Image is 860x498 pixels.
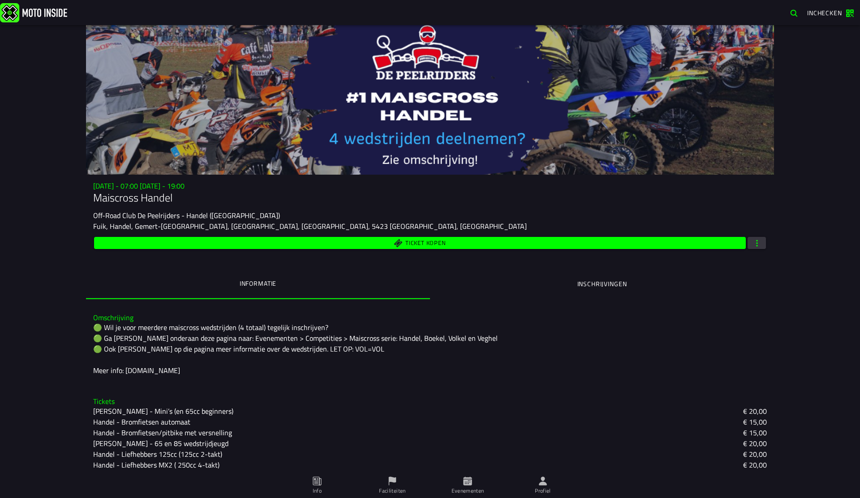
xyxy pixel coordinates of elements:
ion-label: Profiel [535,487,551,495]
h1: Maiscross Handel [93,190,767,205]
ion-label: Info [313,487,322,495]
ion-text: € 20,00 [743,470,767,481]
ion-text: [PERSON_NAME] - 65 en 85 wedstrijdjeugd [93,438,228,449]
ion-text: € 15,00 [743,427,767,438]
ion-text: Off-Road Club De Peelrijders - Handel ([GEOGRAPHIC_DATA]) [93,210,280,221]
ion-text: Handel - Bromfietsen automaat [93,416,190,427]
ion-text: Handel - Liefhebbers MX1(250 2-takt-500cc 2-takt, 450cc 4-takt) [93,470,296,481]
ion-text: Handel - Bromfietsen/pitbike met versnelling [93,427,232,438]
span: Ticket kopen [405,240,446,246]
ion-label: Faciliteiten [379,487,405,495]
h3: [DATE] - 07:00 [DATE] - 19:00 [93,182,767,190]
h3: Omschrijving [93,313,767,322]
h3: Tickets [93,397,767,406]
ion-text: Handel - Liefhebbers MX2 ( 250cc 4-takt) [93,459,219,470]
ion-text: € 20,00 [743,438,767,449]
ion-text: Handel - Liefhebbers 125cc (125cc 2-takt) [93,449,222,459]
span: Inchecken [807,8,842,17]
ion-text: Fuik, Handel, Gemert-[GEOGRAPHIC_DATA], [GEOGRAPHIC_DATA], [GEOGRAPHIC_DATA], 5423 [GEOGRAPHIC_DA... [93,221,527,232]
ion-label: Evenementen [451,487,484,495]
div: 🟢 Wil je voor meerdere maiscross wedstrijden (4 totaal) tegelijk inschrijven? 🟢 Ga [PERSON_NAME] ... [93,322,767,376]
ion-text: € 20,00 [743,459,767,470]
ion-text: € 20,00 [743,406,767,416]
ion-text: € 20,00 [743,449,767,459]
a: Inchecken [803,5,858,20]
ion-text: [PERSON_NAME] - Mini’s (en 65cc beginners) [93,406,233,416]
ion-text: € 15,00 [743,416,767,427]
